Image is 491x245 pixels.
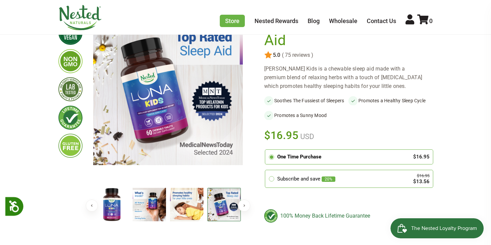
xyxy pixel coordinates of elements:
a: Blog [308,17,320,24]
a: Wholesale [329,17,357,24]
span: $16.95 [264,128,299,143]
a: Contact Us [367,17,396,24]
span: 5.0 [272,52,280,58]
img: LUNA Kids Gentle Sleep Aid [207,188,241,221]
span: 0 [429,17,433,24]
img: lifetimeguarantee [58,106,83,130]
li: Soothes The Fussiest of Sleepers [264,96,348,105]
img: Nested Naturals [58,5,102,30]
a: Nested Rewards [255,17,298,24]
img: LUNA Kids Gentle Sleep Aid [93,15,243,165]
iframe: Button to open loyalty program pop-up [390,218,484,238]
span: USD [299,132,314,141]
button: Previous [86,200,98,212]
img: star.svg [264,51,272,59]
li: Promotes a Sunny Mood [264,111,348,120]
a: Store [220,15,245,27]
img: glutenfree [58,134,83,158]
li: Promotes a Healthy Sleep Cycle [348,96,433,105]
img: badge-lifetimeguarantee-color.svg [264,209,278,223]
img: LUNA Kids Gentle Sleep Aid [133,188,166,221]
img: gmofree [58,49,83,73]
div: 100% Money Back Lifetime Guarantee [264,209,433,223]
button: Next [238,200,250,212]
img: thirdpartytested [58,77,83,101]
span: ( 75 reviews ) [280,52,313,58]
div: [PERSON_NAME] Kids is a chewable sleep aid made with a premium blend of relaxing herbs with a tou... [264,65,433,91]
a: 0 [417,17,433,24]
h1: LUNA Kids Gentle Sleep Aid [264,15,429,48]
img: LUNA Kids Gentle Sleep Aid [95,188,129,221]
img: LUNA Kids Gentle Sleep Aid [170,188,203,221]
